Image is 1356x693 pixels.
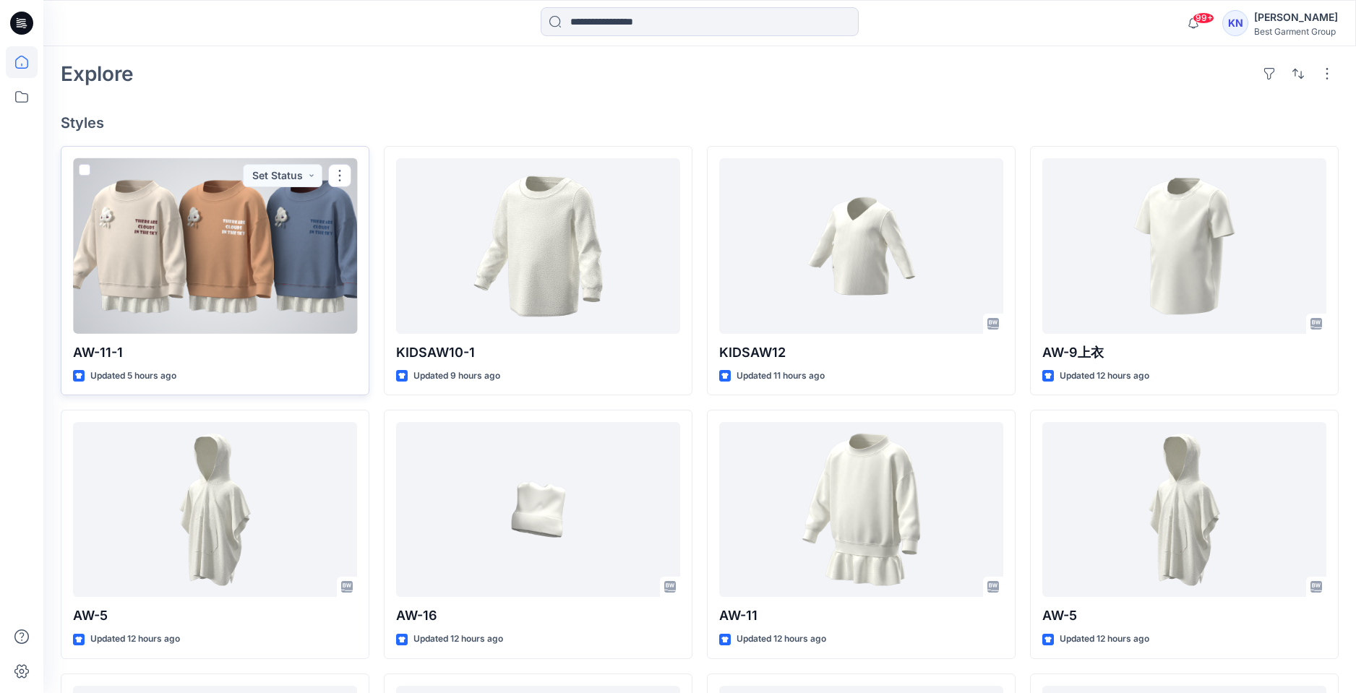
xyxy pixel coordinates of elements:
[396,422,680,597] a: AW-16
[737,369,825,384] p: Updated 11 hours ago
[719,606,1003,626] p: AW-11
[73,343,357,363] p: AW-11-1
[73,158,357,333] a: AW-11-1
[73,606,357,626] p: AW-5
[61,62,134,85] h2: Explore
[1060,369,1149,384] p: Updated 12 hours ago
[1222,10,1248,36] div: KN
[719,158,1003,333] a: KIDSAW12
[719,343,1003,363] p: KIDSAW12
[1042,158,1326,333] a: AW-9上衣
[1254,9,1338,26] div: [PERSON_NAME]
[1042,606,1326,626] p: AW-5
[396,606,680,626] p: AW-16
[396,343,680,363] p: KIDSAW10-1
[90,632,180,647] p: Updated 12 hours ago
[396,158,680,333] a: KIDSAW10-1
[90,369,176,384] p: Updated 5 hours ago
[1042,422,1326,597] a: AW-5
[719,422,1003,597] a: AW-11
[413,369,500,384] p: Updated 9 hours ago
[413,632,503,647] p: Updated 12 hours ago
[1060,632,1149,647] p: Updated 12 hours ago
[1193,12,1214,24] span: 99+
[737,632,826,647] p: Updated 12 hours ago
[73,422,357,597] a: AW-5
[61,114,1339,132] h4: Styles
[1042,343,1326,363] p: AW-9上衣
[1254,26,1338,37] div: Best Garment Group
